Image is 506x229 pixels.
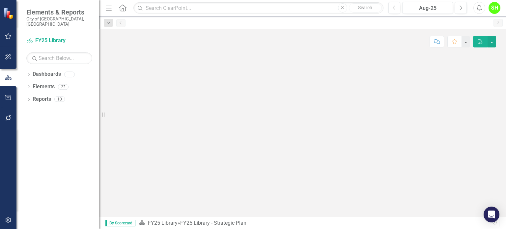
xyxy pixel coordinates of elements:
a: FY25 Library [26,37,92,44]
input: Search ClearPoint... [133,2,383,14]
span: Search [358,5,372,10]
a: Dashboards [33,71,61,78]
div: 23 [58,84,69,90]
div: Open Intercom Messenger [484,207,499,222]
input: Search Below... [26,52,92,64]
span: Elements & Reports [26,8,92,16]
a: Reports [33,96,51,103]
img: ClearPoint Strategy [3,7,15,19]
button: SH [489,2,500,14]
a: Elements [33,83,55,91]
div: FY25 Library - Strategic Plan [180,220,246,226]
div: » [139,219,490,227]
button: Aug-25 [402,2,453,14]
button: Search [349,3,382,13]
div: Aug-25 [405,4,451,12]
div: 10 [54,97,65,102]
a: FY25 Library [148,220,178,226]
span: By Scorecard [105,220,135,226]
small: City of [GEOGRAPHIC_DATA], [GEOGRAPHIC_DATA] [26,16,92,27]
